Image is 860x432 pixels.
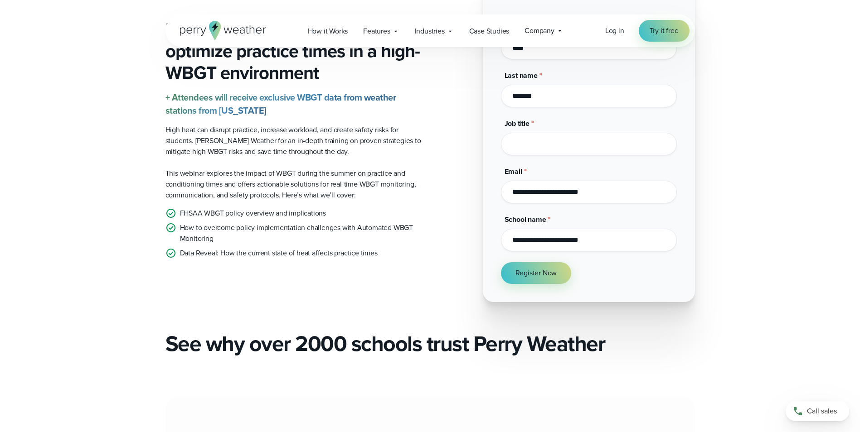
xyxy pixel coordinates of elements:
p: This webinar explores the impact of WBGT during the summer on practice and conditioning times and... [165,168,423,201]
span: Industries [415,26,445,37]
span: Features [363,26,390,37]
a: Log in [605,25,624,36]
span: How it Works [308,26,348,37]
span: Register Now [515,268,557,278]
a: Case Studies [462,22,517,40]
p: How to overcome policy implementation challenges with Automated WBGT Monitoring [180,222,423,244]
h2: See why over 2000 schools trust Perry Weather [165,331,695,356]
p: FHSAA WBGT policy overview and implications [180,208,326,219]
span: Company [525,25,554,36]
button: Register Now [501,262,572,284]
a: Call sales [786,401,849,421]
p: High heat can disrupt practice, increase workload, and create safety risks for students. [PERSON_... [165,125,423,157]
h3: Learn how to save time and optimize practice times in a high-WBGT environment [165,19,423,84]
span: School name [505,214,546,225]
span: Case Studies [469,26,510,37]
span: Last name [505,70,538,81]
a: How it Works [300,22,356,40]
span: Call sales [807,406,837,417]
span: Job title [505,118,530,129]
p: Data Reveal: How the current state of heat affects practice times [180,248,378,259]
a: Try it free [639,20,690,42]
span: Email [505,166,522,177]
span: Try it free [650,25,679,36]
strong: + Attendees will receive exclusive WBGT data from weather stations from [US_STATE] [165,91,396,117]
